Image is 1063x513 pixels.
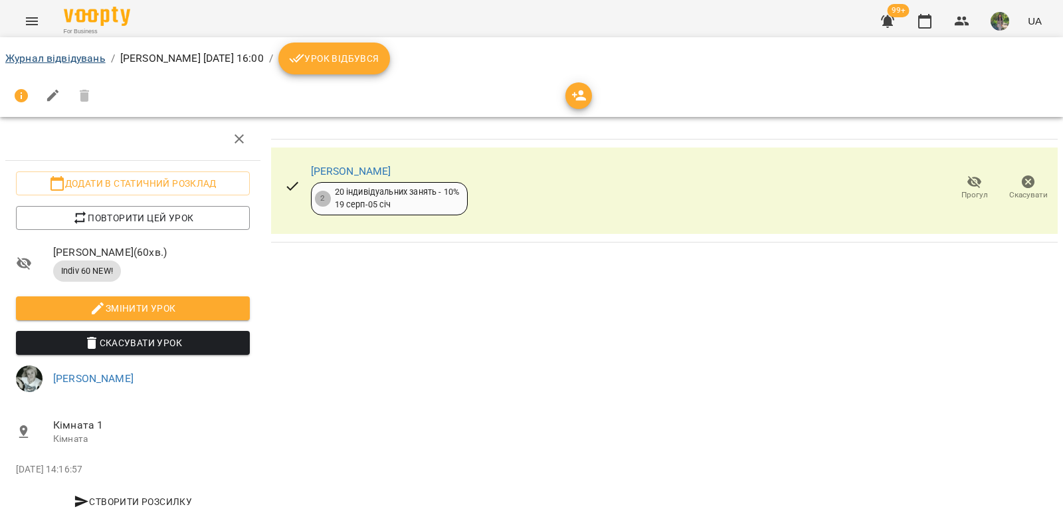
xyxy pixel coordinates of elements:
[53,433,250,446] p: Кімната
[16,5,48,37] button: Menu
[5,52,106,64] a: Журнал відвідувань
[991,12,1009,31] img: 82b6375e9aa1348183c3d715e536a179.jpg
[53,417,250,433] span: Кімната 1
[53,245,250,260] span: [PERSON_NAME] ( 60 хв. )
[27,210,239,226] span: Повторити цей урок
[53,372,134,385] a: [PERSON_NAME]
[64,27,130,36] span: For Business
[1009,189,1048,201] span: Скасувати
[311,165,391,177] a: [PERSON_NAME]
[53,265,121,277] span: Indiv 60 NEW!
[289,51,379,66] span: Урок відбувся
[1001,169,1055,207] button: Скасувати
[27,300,239,316] span: Змінити урок
[27,335,239,351] span: Скасувати Урок
[27,175,239,191] span: Додати в статичний розклад
[16,171,250,195] button: Додати в статичний розклад
[16,463,250,476] p: [DATE] 14:16:57
[269,51,273,66] li: /
[120,51,264,66] p: [PERSON_NAME] [DATE] 16:00
[961,189,988,201] span: Прогул
[315,191,331,207] div: 2
[888,4,910,17] span: 99+
[16,206,250,230] button: Повторити цей урок
[335,186,459,211] div: 20 індивідуальних занять - 10% 19 серп - 05 січ
[1028,14,1042,28] span: UA
[1022,9,1047,33] button: UA
[111,51,115,66] li: /
[64,7,130,26] img: Voopty Logo
[21,494,244,510] span: Створити розсилку
[278,43,390,74] button: Урок відбувся
[16,296,250,320] button: Змінити урок
[5,43,1058,74] nav: breadcrumb
[16,331,250,355] button: Скасувати Урок
[947,169,1001,207] button: Прогул
[16,365,43,392] img: b75cef4f264af7a34768568bb4385639.jpg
